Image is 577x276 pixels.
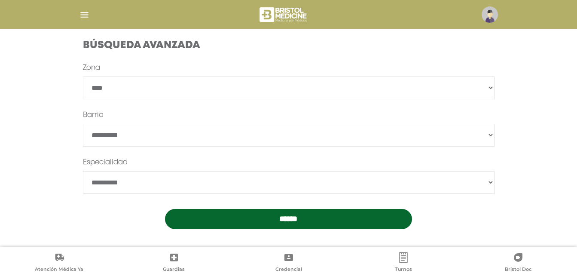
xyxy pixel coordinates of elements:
label: Especialidad [83,157,128,168]
span: Atención Médica Ya [35,266,83,274]
label: Zona [83,63,100,73]
a: Atención Médica Ya [2,252,116,274]
img: profile-placeholder.svg [482,6,498,23]
span: Credencial [275,266,302,274]
a: Credencial [231,252,346,274]
label: Barrio [83,110,104,120]
a: Bristol Doc [461,252,575,274]
a: Guardias [116,252,231,274]
span: Bristol Doc [505,266,531,274]
span: Guardias [163,266,185,274]
img: Cober_menu-lines-white.svg [79,9,90,20]
span: Turnos [395,266,412,274]
img: bristol-medicine-blanco.png [258,4,309,25]
h4: Búsqueda Avanzada [83,40,495,52]
a: Turnos [346,252,461,274]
